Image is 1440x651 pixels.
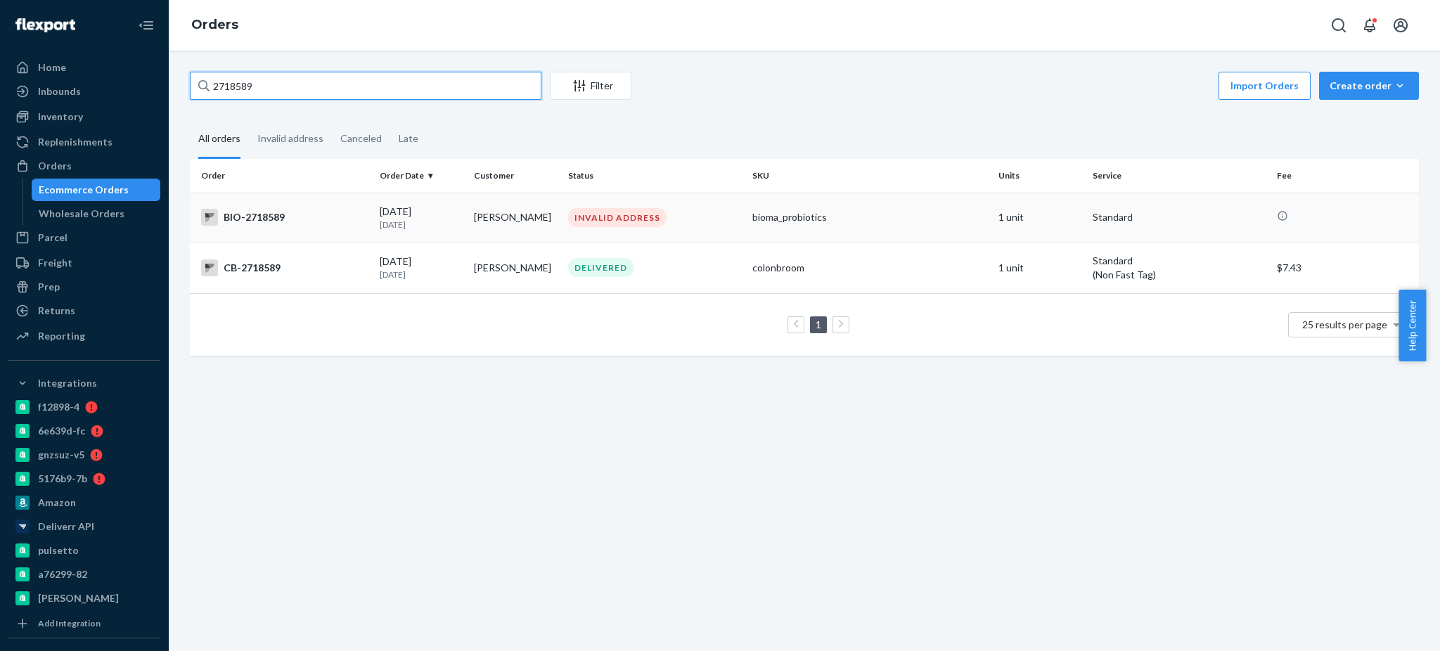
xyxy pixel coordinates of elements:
div: Late [399,120,418,157]
td: $7.43 [1271,242,1419,293]
p: Standard [1093,254,1266,268]
td: 1 unit [993,193,1087,242]
div: 6e639d-fc [38,424,85,438]
a: Ecommerce Orders [32,179,161,201]
button: Help Center [1399,290,1426,361]
a: Wholesale Orders [32,202,161,225]
div: Create order [1330,79,1408,93]
a: pulsetto [8,539,160,562]
div: CB-2718589 [201,259,368,276]
a: 6e639d-fc [8,420,160,442]
div: Ecommerce Orders [39,183,129,197]
div: Freight [38,256,72,270]
a: Home [8,56,160,79]
a: 5176b9-7b [8,468,160,490]
div: Filter [551,79,631,93]
td: [PERSON_NAME] [468,242,562,293]
a: Orders [191,17,238,32]
button: Filter [550,72,631,100]
div: Home [38,60,66,75]
div: pulsetto [38,543,79,557]
a: Inventory [8,105,160,128]
a: Amazon [8,491,160,514]
th: Status [562,159,747,193]
div: [PERSON_NAME] [38,591,119,605]
a: Prep [8,276,160,298]
div: Amazon [38,496,76,510]
a: Replenishments [8,131,160,153]
th: Service [1087,159,1271,193]
button: Open account menu [1387,11,1415,39]
div: f12898-4 [38,400,79,414]
div: Wholesale Orders [39,207,124,221]
td: [PERSON_NAME] [468,193,562,242]
div: Canceled [340,120,382,157]
div: Replenishments [38,135,112,149]
div: DELIVERED [568,258,634,277]
a: Reporting [8,325,160,347]
div: Returns [38,304,75,318]
div: Inventory [38,110,83,124]
div: Prep [38,280,60,294]
div: Add Integration [38,617,101,629]
div: bioma_probiotics [752,210,987,224]
th: Order [190,159,374,193]
p: [DATE] [380,219,463,231]
a: f12898-4 [8,396,160,418]
a: Returns [8,299,160,322]
div: Reporting [38,329,85,343]
th: Order Date [374,159,468,193]
div: BIO-2718589 [201,209,368,226]
a: Freight [8,252,160,274]
ol: breadcrumbs [180,5,250,46]
a: [PERSON_NAME] [8,587,160,610]
th: SKU [747,159,993,193]
div: [DATE] [380,254,463,281]
div: Integrations [38,376,97,390]
th: Units [993,159,1087,193]
div: a76299-82 [38,567,87,581]
th: Fee [1271,159,1419,193]
div: All orders [198,120,240,159]
button: Import Orders [1219,72,1311,100]
button: Open notifications [1356,11,1384,39]
a: Orders [8,155,160,177]
button: Close Navigation [132,11,160,39]
button: Create order [1319,72,1419,100]
p: Standard [1093,210,1266,224]
div: Orders [38,159,72,173]
button: Open Search Box [1325,11,1353,39]
div: (Non Fast Tag) [1093,268,1266,282]
div: Inbounds [38,84,81,98]
div: gnzsuz-v5 [38,448,84,462]
div: Invalid address [257,120,323,157]
div: [DATE] [380,205,463,231]
a: Deliverr API [8,515,160,538]
div: Customer [474,169,557,181]
input: Search orders [190,72,541,100]
div: 5176b9-7b [38,472,87,486]
div: Parcel [38,231,67,245]
img: Flexport logo [15,18,75,32]
a: a76299-82 [8,563,160,586]
span: 25 results per page [1302,318,1387,330]
a: gnzsuz-v5 [8,444,160,466]
div: Deliverr API [38,520,94,534]
a: Parcel [8,226,160,249]
p: [DATE] [380,269,463,281]
div: INVALID ADDRESS [568,208,667,227]
td: 1 unit [993,242,1087,293]
a: Inbounds [8,80,160,103]
a: Page 1 is your current page [813,318,824,330]
div: colonbroom [752,261,987,275]
button: Integrations [8,372,160,394]
a: Add Integration [8,615,160,632]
